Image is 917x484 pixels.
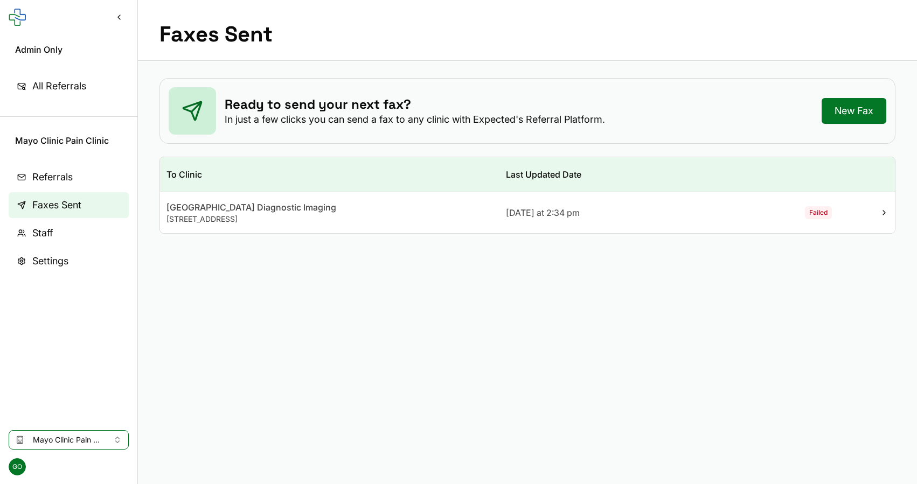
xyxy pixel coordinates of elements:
p: In just a few clicks you can send a fax to any clinic with Expected's Referral Platform. [225,113,605,126]
span: GO [9,458,26,475]
a: Referrals [9,164,129,190]
h1: Faxes Sent [159,22,273,47]
div: [DATE] at 2:34 pm [506,206,719,219]
th: Last Updated Date [499,157,726,192]
th: To Clinic [160,157,499,192]
span: Mayo Clinic Pain Clinic [15,134,122,147]
a: Staff [9,220,129,246]
span: Mayo Clinic Pain Clinic [33,434,105,445]
span: Staff [32,226,53,241]
a: New Fax [822,98,886,124]
span: Admin Only [15,43,122,56]
div: Failed [805,206,832,219]
button: Select clinic [9,430,129,450]
span: Settings [32,254,68,269]
button: Collapse sidebar [109,8,129,27]
span: Faxes Sent [32,198,81,213]
span: All Referrals [32,79,86,94]
a: Faxes Sent [9,192,129,218]
span: [STREET_ADDRESS] [166,214,238,223]
a: All Referrals [9,73,129,99]
h3: Ready to send your next fax? [225,96,605,113]
div: [GEOGRAPHIC_DATA] Diagnostic Imaging [166,201,493,214]
a: Settings [9,248,129,274]
span: Referrals [32,170,73,185]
